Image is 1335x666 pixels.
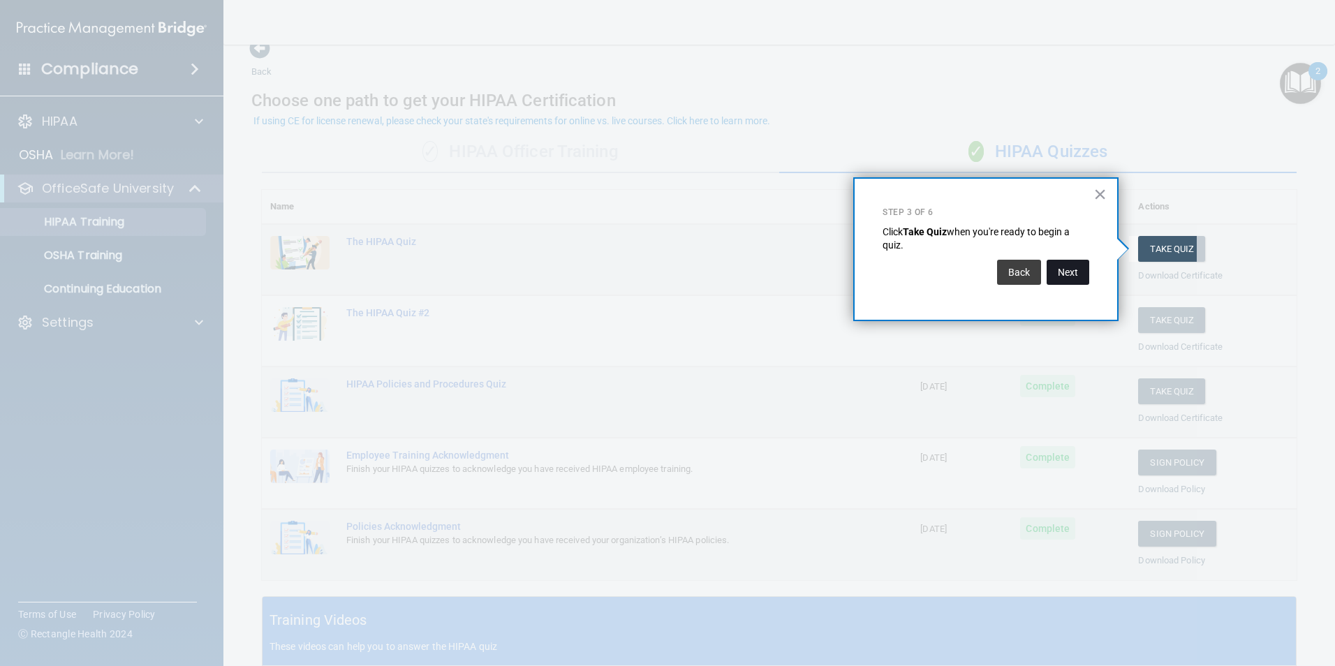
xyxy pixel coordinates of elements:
[883,226,903,237] span: Click
[1047,260,1089,285] button: Next
[997,260,1041,285] button: Back
[903,226,947,237] strong: Take Quiz
[1093,183,1107,205] button: Close
[883,207,1089,219] p: Step 3 of 6
[1138,236,1205,262] button: Take Quiz
[883,226,1072,251] span: when you're ready to begin a quiz.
